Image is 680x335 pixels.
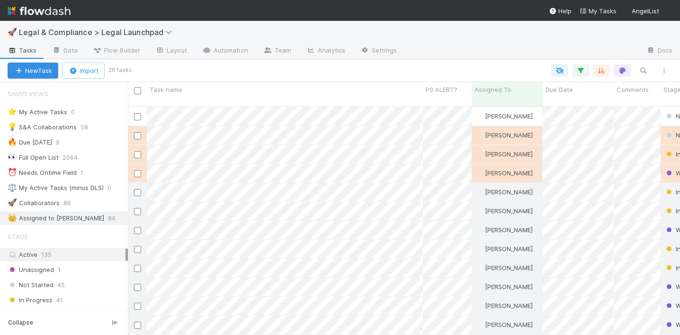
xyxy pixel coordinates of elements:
[85,309,93,321] span: 42
[134,227,141,234] input: Toggle Row Selected
[476,207,483,215] img: avatar_b5be9b1b-4537-4870-b8e7-50cc2287641b.png
[108,212,125,224] span: 84
[8,106,67,118] div: My Active Tasks
[8,227,28,246] span: Stage
[41,251,52,258] span: 135
[8,138,17,146] span: 🔥
[8,212,104,224] div: Assigned to [PERSON_NAME]
[134,113,141,120] input: Toggle Row Selected
[8,214,17,222] span: 👑
[8,121,77,133] div: S&A Collaborations
[8,3,71,19] img: logo-inverted-e16ddd16eac7371096b0.svg
[134,303,141,310] input: Toggle Row Selected
[134,284,141,291] input: Toggle Row Selected
[63,197,81,209] span: 86
[134,265,141,272] input: Toggle Row Selected
[134,246,141,253] input: Toggle Row Selected
[57,279,65,291] span: 45
[8,28,17,36] span: 🚀
[476,150,483,158] img: avatar_b5be9b1b-4537-4870-b8e7-50cc2287641b.png
[475,206,533,216] div: [PERSON_NAME]
[45,44,85,59] a: Data
[81,121,98,133] span: 58
[8,264,54,276] span: Unassigned
[549,6,572,16] div: Help
[485,264,533,272] span: [PERSON_NAME]
[485,283,533,290] span: [PERSON_NAME]
[8,123,17,131] span: 💡
[93,45,140,55] span: Flow Builder
[8,197,60,209] div: Collaborators
[8,318,33,327] span: Collapse
[639,44,680,59] a: Docs
[485,226,533,234] span: [PERSON_NAME]
[663,7,672,16] img: avatar_ba22fd42-677f-4b89-aaa3-073be741e398.png
[632,7,659,15] span: AngelList
[475,149,533,159] div: [PERSON_NAME]
[8,294,53,306] span: In Progress
[546,85,573,94] span: Due Date
[475,301,533,310] div: [PERSON_NAME]
[579,6,617,16] a: My Tasks
[475,187,533,197] div: [PERSON_NAME]
[475,263,533,272] div: [PERSON_NAME]
[8,279,54,291] span: Not Started
[8,183,17,191] span: ⚖️
[579,7,617,15] span: My Tasks
[8,182,104,194] div: My Active Tasks (minus DLS)
[485,207,533,215] span: [PERSON_NAME]
[134,170,141,177] input: Toggle Row Selected
[134,189,141,196] input: Toggle Row Selected
[476,283,483,290] img: avatar_b5be9b1b-4537-4870-b8e7-50cc2287641b.png
[485,188,533,196] span: [PERSON_NAME]
[56,294,63,306] span: 41
[56,136,69,148] span: 9
[485,131,533,139] span: [PERSON_NAME]
[485,321,533,328] span: [PERSON_NAME]
[85,44,148,59] a: Flow Builder
[81,167,93,179] span: 1
[71,106,84,118] span: 0
[485,169,533,177] span: [PERSON_NAME]
[8,108,17,116] span: ⭐
[475,282,533,291] div: [PERSON_NAME]
[475,111,533,121] div: [PERSON_NAME]
[476,302,483,309] img: avatar_b5be9b1b-4537-4870-b8e7-50cc2287641b.png
[8,153,17,161] span: 👀
[134,322,141,329] input: Toggle Row Selected
[476,188,483,196] img: avatar_b5be9b1b-4537-4870-b8e7-50cc2287641b.png
[475,130,533,140] div: [PERSON_NAME]
[476,264,483,272] img: avatar_b5be9b1b-4537-4870-b8e7-50cc2287641b.png
[475,168,533,178] div: [PERSON_NAME]
[8,249,125,261] div: Active
[8,199,17,207] span: 🚀
[485,150,533,158] span: [PERSON_NAME]
[485,112,533,120] span: [PERSON_NAME]
[107,182,121,194] span: 0
[134,208,141,215] input: Toggle Row Selected
[476,169,483,177] img: avatar_b5be9b1b-4537-4870-b8e7-50cc2287641b.png
[476,245,483,253] img: avatar_b5be9b1b-4537-4870-b8e7-50cc2287641b.png
[474,85,511,94] span: Assigned To
[476,226,483,234] img: avatar_b5be9b1b-4537-4870-b8e7-50cc2287641b.png
[299,44,353,59] a: Analytics
[256,44,299,59] a: Team
[426,85,457,94] span: P0 ALERT?
[195,44,256,59] a: Automation
[476,321,483,328] img: avatar_b5be9b1b-4537-4870-b8e7-50cc2287641b.png
[353,44,404,59] a: Settings
[475,225,533,235] div: [PERSON_NAME]
[150,85,182,94] span: Task name
[62,63,105,79] button: Import
[8,168,17,176] span: ⏰
[19,27,177,37] span: Legal & Compliance > Legal Launchpad
[485,245,533,253] span: [PERSON_NAME]
[475,244,533,254] div: [PERSON_NAME]
[475,320,533,329] div: [PERSON_NAME]
[8,84,48,103] span: Saved Views
[476,112,483,120] img: avatar_b5be9b1b-4537-4870-b8e7-50cc2287641b.png
[8,309,81,321] span: Waiting for Submitter
[8,136,52,148] div: Due [DATE]
[617,85,649,94] span: Comments
[476,131,483,139] img: avatar_b5be9b1b-4537-4870-b8e7-50cc2287641b.png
